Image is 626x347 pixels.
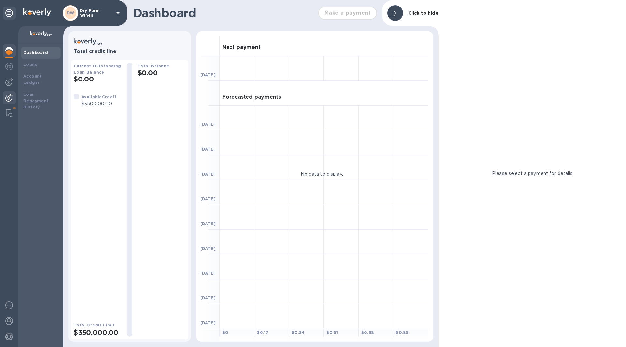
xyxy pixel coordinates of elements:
h1: Dashboard [133,6,315,20]
b: [DATE] [200,172,216,177]
b: $ 0.17 [257,330,268,335]
b: [DATE] [200,320,216,325]
p: Dry Farm Wines [80,8,112,18]
p: Please select a payment for details [492,170,573,177]
b: $ 0.85 [396,330,409,335]
h2: $0.00 [74,75,122,83]
b: $ 0.68 [361,330,374,335]
b: $ 0.34 [292,330,305,335]
b: Loan Repayment History [23,92,49,110]
b: Account Ledger [23,74,42,85]
b: Click to hide [408,10,439,16]
b: DW [67,10,74,15]
b: [DATE] [200,296,216,300]
b: Available Credit [82,94,116,99]
b: [DATE] [200,246,216,251]
b: $ 0.51 [326,330,338,335]
b: [DATE] [200,221,216,226]
b: [DATE] [200,72,216,77]
b: Current Outstanding Loan Balance [74,64,121,75]
img: Logo [23,8,51,16]
h3: Total credit line [74,49,186,55]
b: [DATE] [200,271,216,276]
h3: Forecasted payments [222,94,281,100]
div: Unpin categories [3,7,16,20]
b: Dashboard [23,50,48,55]
b: [DATE] [200,122,216,127]
p: No data to display. [301,171,343,178]
b: $ 0 [222,330,228,335]
b: [DATE] [200,196,216,201]
b: Total Balance [138,64,169,68]
img: Foreign exchange [5,63,13,70]
b: Total Credit Limit [74,323,115,327]
b: [DATE] [200,147,216,152]
h3: Next payment [222,44,261,51]
h2: $0.00 [138,69,186,77]
h2: $350,000.00 [74,328,122,337]
b: Loans [23,62,37,67]
p: $350,000.00 [82,100,116,107]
